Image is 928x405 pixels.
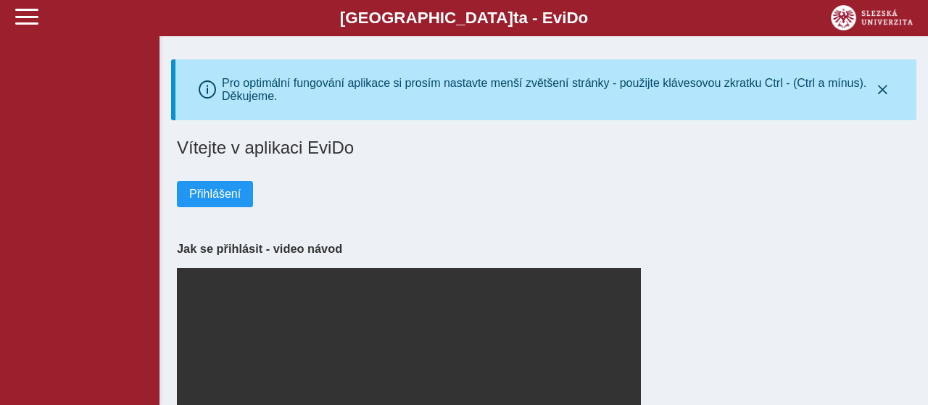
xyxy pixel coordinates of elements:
[177,242,911,256] h3: Jak se přihlásit - video návod
[579,9,589,27] span: o
[177,181,253,207] button: Přihlášení
[513,9,518,27] span: t
[43,9,884,28] b: [GEOGRAPHIC_DATA] a - Evi
[566,9,578,27] span: D
[222,77,871,103] div: Pro optimální fungování aplikace si prosím nastavte menší zvětšení stránky - použijte klávesovou ...
[831,5,913,30] img: logo_web_su.png
[177,138,911,158] h1: Vítejte v aplikaci EviDo
[189,188,241,201] span: Přihlášení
